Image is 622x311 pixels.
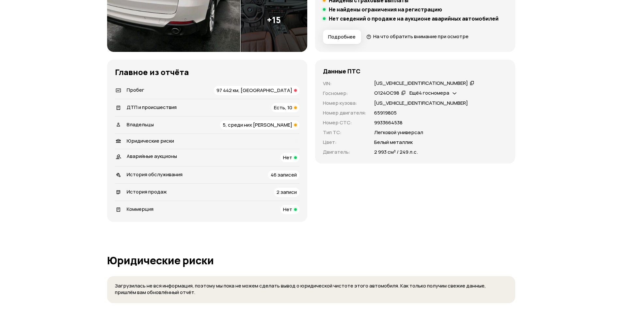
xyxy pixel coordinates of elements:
p: 65919805 [374,109,397,117]
a: На что обратить внимание при осмотре [366,33,469,40]
span: Подробнее [328,34,356,40]
p: Двигатель : [323,148,366,156]
p: VIN : [323,80,366,87]
p: Номер СТС : [323,119,366,126]
h4: Данные ПТС [323,68,360,75]
p: Загрузилась не вся информация, поэтому мы пока не можем сделать вывод о юридической чистоте этого... [115,283,507,296]
p: 2 993 см³ / 249 л.с. [374,148,418,156]
h5: Не найдены ограничения на регистрацию [329,6,442,13]
h3: Главное из отчёта [115,68,299,77]
p: Легковой универсал [374,129,423,136]
span: Коммерция [127,206,153,212]
span: Есть, 10 [274,104,292,111]
span: Ещё 4 госномера [409,89,449,96]
h5: Нет сведений о продаже на аукционе аварийных автомобилей [329,15,499,22]
p: Белый металлик [374,139,413,146]
p: Номер кузова : [323,100,366,107]
span: 46 записей [271,171,297,178]
span: Нет [283,154,292,161]
p: 9933664538 [374,119,403,126]
span: Владельцы [127,121,154,128]
h1: Юридические риски [107,255,515,266]
p: Цвет : [323,139,366,146]
span: 97 442 км, [GEOGRAPHIC_DATA] [216,87,292,94]
p: [US_VEHICLE_IDENTIFICATION_NUMBER] [374,100,468,107]
span: 2 записи [277,189,297,195]
span: 5, среди них [PERSON_NAME] [223,121,292,128]
span: Пробег [127,86,144,93]
div: О124ОС98 [374,90,399,97]
div: [US_VEHICLE_IDENTIFICATION_NUMBER] [374,80,468,87]
span: История обслуживания [127,171,183,178]
span: История продаж [127,188,167,195]
span: Юридические риски [127,137,174,144]
p: Госномер : [323,90,366,97]
button: Подробнее [323,30,361,44]
span: Аварийные аукционы [127,153,177,160]
p: Номер двигателя : [323,109,366,117]
span: ДТП и происшествия [127,104,177,111]
span: Нет [283,206,292,213]
span: На что обратить внимание при осмотре [373,33,469,40]
p: Тип ТС : [323,129,366,136]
